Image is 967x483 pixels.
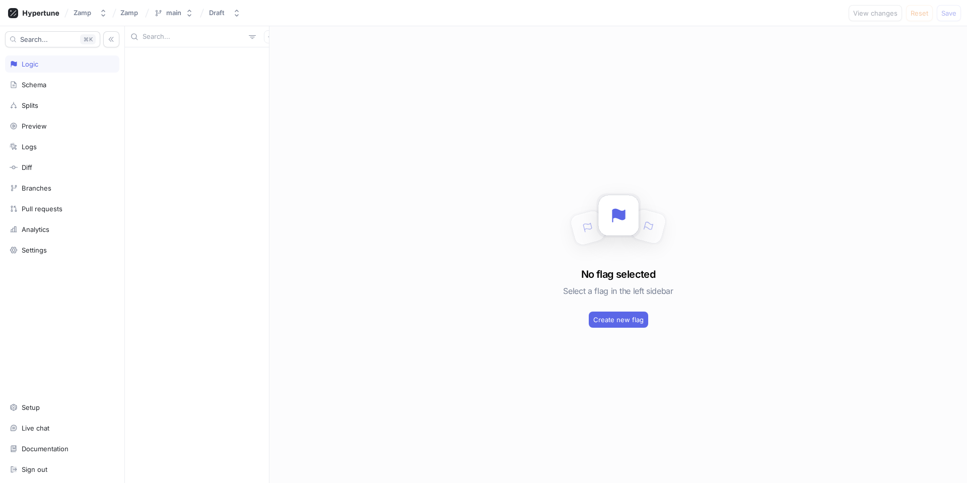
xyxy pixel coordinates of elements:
[22,143,37,151] div: Logs
[593,317,644,323] span: Create new flag
[22,403,40,411] div: Setup
[205,5,245,21] button: Draft
[22,184,51,192] div: Branches
[209,9,225,17] div: Draft
[5,440,119,457] a: Documentation
[563,282,673,300] h5: Select a flag in the left sidebar
[22,163,32,171] div: Diff
[120,9,138,16] span: Zamp
[853,10,897,16] span: View changes
[20,36,48,42] span: Search...
[22,225,49,233] div: Analytics
[22,246,47,254] div: Settings
[166,9,181,17] div: main
[22,81,46,89] div: Schema
[74,9,91,17] div: Zamp
[70,5,111,21] button: Zamp
[906,5,933,21] button: Reset
[22,60,38,68] div: Logic
[22,101,38,109] div: Splits
[80,34,96,44] div: K
[22,465,47,473] div: Sign out
[849,5,902,21] button: View changes
[22,445,68,453] div: Documentation
[941,10,956,16] span: Save
[150,5,197,21] button: main
[22,205,62,213] div: Pull requests
[581,267,655,282] h3: No flag selected
[22,122,47,130] div: Preview
[911,10,928,16] span: Reset
[937,5,961,21] button: Save
[589,312,648,328] button: Create new flag
[5,31,100,47] button: Search...K
[22,424,49,432] div: Live chat
[143,32,245,42] input: Search...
